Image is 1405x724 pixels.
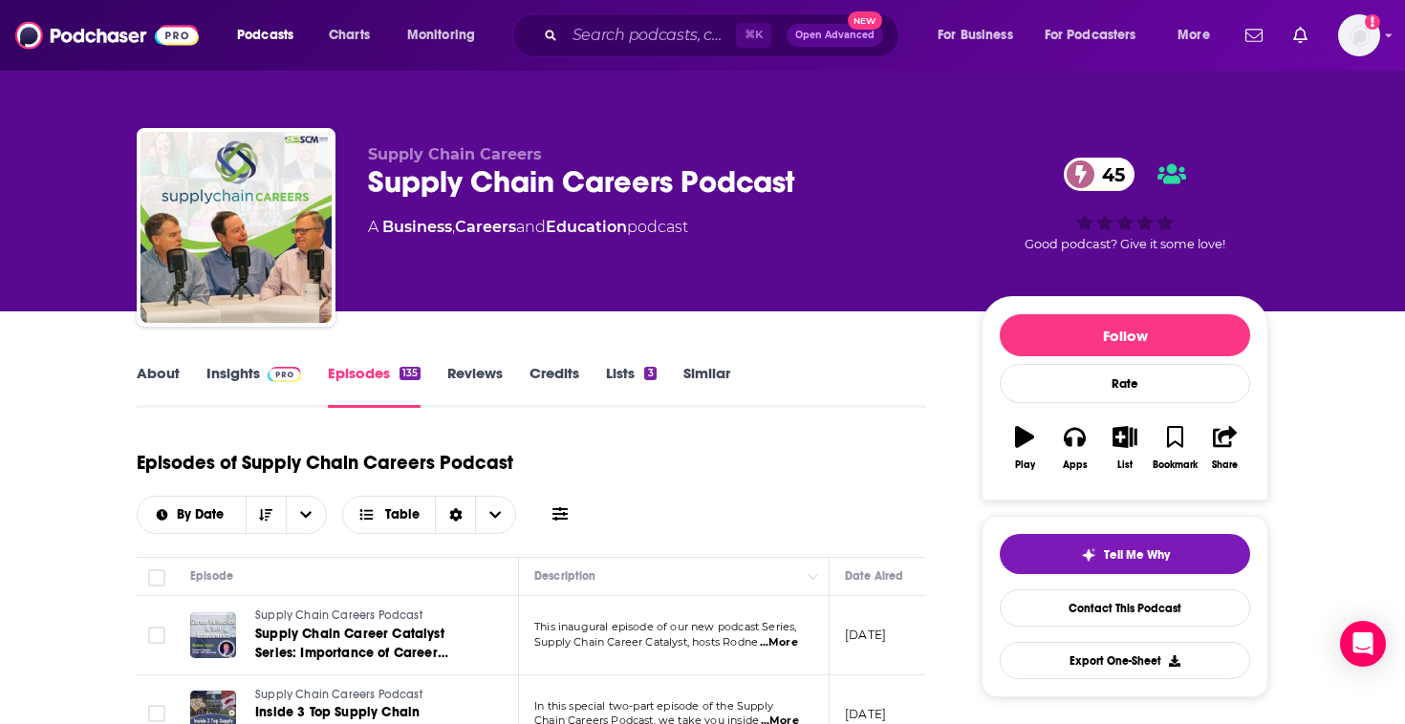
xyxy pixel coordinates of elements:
[1104,547,1170,563] span: Tell Me Why
[760,635,798,650] span: ...More
[1025,237,1225,251] span: Good podcast? Give it some love!
[1164,20,1234,51] button: open menu
[982,145,1268,264] div: 45Good podcast? Give it some love!
[516,218,546,236] span: and
[534,635,758,649] span: Supply Chain Career Catalyst, hosts Rodne
[137,364,180,408] a: About
[329,22,370,49] span: Charts
[1000,414,1049,482] button: Play
[1200,414,1250,482] button: Share
[148,705,165,722] span: Toggle select row
[534,699,773,713] span: In this special two-part episode of the Supply
[845,627,886,643] p: [DATE]
[848,11,882,30] span: New
[845,706,886,722] p: [DATE]
[435,497,475,533] div: Sort Direction
[190,564,233,587] div: Episode
[924,20,1037,51] button: open menu
[237,22,293,49] span: Podcasts
[1365,14,1380,30] svg: Add a profile image
[530,13,918,57] div: Search podcasts, credits, & more...
[224,20,318,51] button: open menu
[148,627,165,644] span: Toggle select row
[137,451,513,475] h1: Episodes of Supply Chain Careers Podcast
[1045,22,1136,49] span: For Podcasters
[316,20,381,51] a: Charts
[1032,20,1164,51] button: open menu
[15,17,199,53] img: Podchaser - Follow, Share and Rate Podcasts
[138,508,246,522] button: open menu
[683,364,730,408] a: Similar
[328,364,421,408] a: Episodes135
[1150,414,1200,482] button: Bookmark
[1178,22,1210,49] span: More
[565,20,736,51] input: Search podcasts, credits, & more...
[534,620,796,633] span: This inaugural episode of our new podcast Series,
[1338,14,1380,56] button: Show profile menu
[606,364,656,408] a: Lists3
[1338,14,1380,56] img: User Profile
[1340,621,1386,667] div: Open Intercom Messenger
[530,364,579,408] a: Credits
[802,565,825,588] button: Column Actions
[255,626,448,680] span: Supply Chain Career Catalyst Series: Importance of Career Reflection & Self Assessments
[246,497,286,533] button: Sort Direction
[342,496,517,534] button: Choose View
[368,216,688,239] div: A podcast
[1064,158,1135,191] a: 45
[385,508,420,522] span: Table
[286,497,326,533] button: open menu
[534,564,595,587] div: Description
[255,608,422,622] span: Supply Chain Careers Podcast
[1000,589,1250,627] a: Contact This Podcast
[177,508,230,522] span: By Date
[137,496,327,534] h2: Choose List sort
[845,564,903,587] div: Date Aired
[938,22,1013,49] span: For Business
[255,625,485,663] a: Supply Chain Career Catalyst Series: Importance of Career Reflection & Self Assessments
[1117,459,1133,471] div: List
[255,687,485,704] a: Supply Chain Careers Podcast
[1015,459,1035,471] div: Play
[255,607,485,625] a: Supply Chain Careers Podcast
[1000,642,1250,679] button: Export One-Sheet
[1153,459,1198,471] div: Bookmark
[1100,414,1150,482] button: List
[382,218,452,236] a: Business
[1049,414,1099,482] button: Apps
[407,22,475,49] span: Monitoring
[206,364,301,408] a: InsightsPodchaser Pro
[255,688,422,701] span: Supply Chain Careers Podcast
[1238,19,1270,52] a: Show notifications dropdown
[452,218,455,236] span: ,
[1083,158,1135,191] span: 45
[1286,19,1315,52] a: Show notifications dropdown
[546,218,627,236] a: Education
[644,367,656,380] div: 3
[736,23,771,48] span: ⌘ K
[1063,459,1088,471] div: Apps
[1000,314,1250,356] button: Follow
[1000,364,1250,403] div: Rate
[1000,534,1250,574] button: tell me why sparkleTell Me Why
[394,20,500,51] button: open menu
[447,364,503,408] a: Reviews
[140,132,332,323] img: Supply Chain Careers Podcast
[455,218,516,236] a: Careers
[1212,459,1238,471] div: Share
[1081,547,1096,563] img: tell me why sparkle
[400,367,421,380] div: 135
[368,145,542,163] span: Supply Chain Careers
[1338,14,1380,56] span: Logged in as careycifranic
[787,24,883,47] button: Open AdvancedNew
[268,367,301,382] img: Podchaser Pro
[795,31,875,40] span: Open Advanced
